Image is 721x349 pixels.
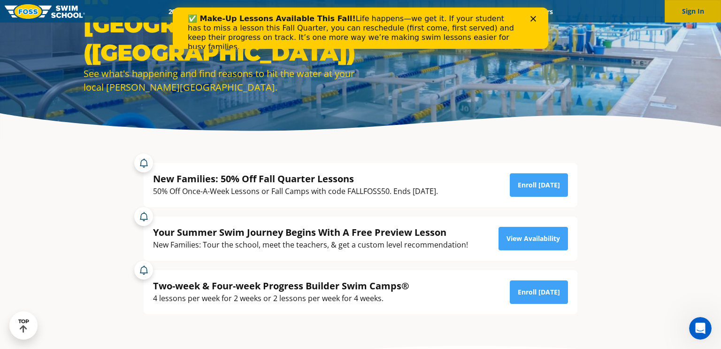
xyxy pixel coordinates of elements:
a: View Availability [499,227,568,250]
div: Your Summer Swim Journey Begins With A Free Preview Lesson [153,226,468,239]
div: New Families: Tour the school, meet the teachers, & get a custom level recommendation! [153,239,468,251]
div: New Families: 50% Off Fall Quarter Lessons [153,172,438,185]
a: Swim Like [PERSON_NAME] [393,7,492,16]
b: ✅ Make-Up Lessons Available This Fall! [15,7,183,16]
iframe: Intercom live chat banner [173,8,548,49]
div: Close [358,8,367,14]
div: Life happens—we get it. If your student has to miss a lesson this Fall Quarter, you can reschedul... [15,7,345,44]
div: See what's happening and find reasons to hit the water at your local [PERSON_NAME][GEOGRAPHIC_DATA]. [84,67,356,94]
a: Enroll [DATE] [510,173,568,197]
div: TOP [18,318,29,333]
div: 50% Off Once-A-Week Lessons or Fall Camps with code FALLFOSS50. Ends [DATE]. [153,185,438,198]
iframe: Intercom live chat [689,317,712,340]
a: About FOSS [341,7,393,16]
div: Two-week & Four-week Progress Builder Swim Camps® [153,279,409,292]
img: FOSS Swim School Logo [5,4,85,19]
a: 2025 Calendar [160,7,219,16]
a: Careers [522,7,561,16]
a: Blog [492,7,522,16]
div: 4 lessons per week for 2 weeks or 2 lessons per week for 4 weeks. [153,292,409,305]
a: Swim Path® Program [258,7,340,16]
a: Enroll [DATE] [510,280,568,304]
a: Schools [219,7,258,16]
